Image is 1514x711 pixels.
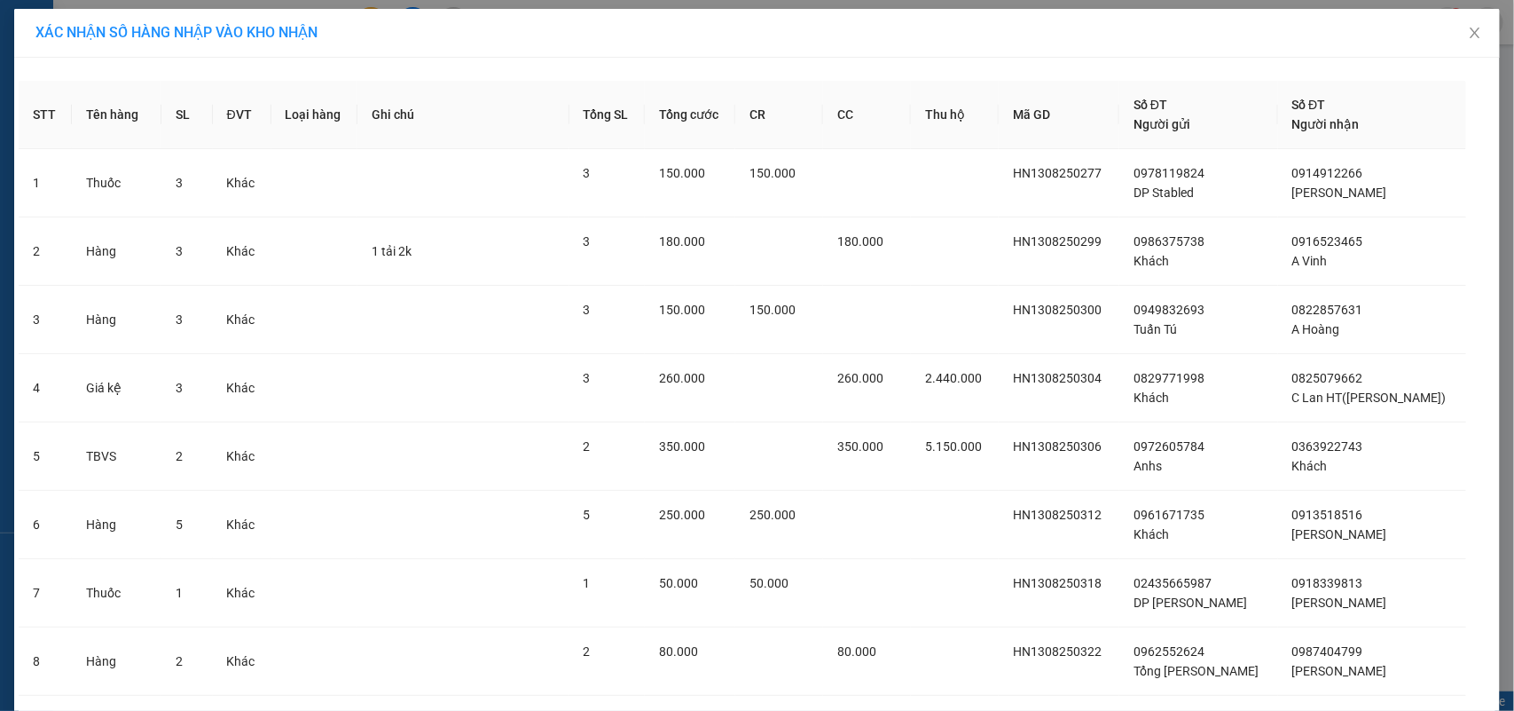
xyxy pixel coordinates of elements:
span: 2 [176,654,183,668]
span: 5.150.000 [925,439,982,454]
span: HN1308250322 [1013,644,1102,659]
span: 2 [584,644,591,659]
span: 180.000 [659,234,705,249]
th: Ghi chú [357,81,569,149]
span: 5 [176,517,183,532]
span: 0972605784 [1134,439,1204,454]
td: 6 [19,491,72,559]
th: STT [19,81,72,149]
span: 50.000 [749,576,788,590]
span: 0978119824 [1134,166,1204,180]
span: 0986375738 [1134,234,1204,249]
td: Hàng [72,217,161,286]
span: [PERSON_NAME] [1292,186,1387,200]
span: Người nhận [1292,117,1360,131]
td: TBVS [72,423,161,491]
td: 1 [19,149,72,217]
span: 0916523465 [1292,234,1363,249]
span: HN1308250306 [1013,439,1102,454]
span: close [1468,26,1482,40]
td: 8 [19,628,72,696]
td: 4 [19,354,72,423]
td: Khác [213,491,271,559]
span: 1 tải 2k [372,244,412,258]
span: DP Stabled [1134,186,1194,200]
span: 150.000 [749,166,796,180]
td: Khác [213,559,271,628]
span: 2 [176,449,183,463]
span: 80.000 [659,644,698,659]
span: HN1308250312 [1013,508,1102,522]
span: 3 [176,176,183,190]
span: 3 [584,371,591,385]
span: 0962552624 [1134,644,1204,659]
td: 2 [19,217,72,286]
span: 0961671735 [1134,508,1204,522]
span: 2.440.000 [925,371,982,385]
span: Số ĐT [1134,98,1167,112]
span: 180.000 [837,234,883,249]
span: 5 [584,508,591,522]
span: HN1308250318 [1013,576,1102,590]
th: Tên hàng [72,81,161,149]
span: 0914912266 [1292,166,1363,180]
th: Thu hộ [911,81,999,149]
span: Tổng [PERSON_NAME] [1134,664,1259,678]
th: Tổng cước [645,81,735,149]
span: [PERSON_NAME] [1292,664,1387,678]
td: Hàng [72,491,161,559]
span: Tuấn Tú [1134,322,1177,336]
td: Thuốc [72,559,161,628]
td: Khác [213,423,271,491]
span: 260.000 [659,371,705,385]
span: 2 [584,439,591,454]
span: Người gửi [1134,117,1190,131]
th: Loại hàng [271,81,358,149]
th: SL [161,81,213,149]
span: XÁC NHẬN SỐ HÀNG NHẬP VÀO KHO NHẬN [35,24,318,41]
span: Anhs [1134,459,1162,473]
span: HN1308250300 [1013,303,1102,317]
span: 3 [584,166,591,180]
td: 3 [19,286,72,354]
td: 5 [19,423,72,491]
span: 0918339813 [1292,576,1363,590]
span: 0829771998 [1134,371,1204,385]
span: 50.000 [659,576,698,590]
span: A Hoàng [1292,322,1340,336]
span: 350.000 [837,439,883,454]
span: 3 [584,234,591,249]
span: 1 [176,586,183,600]
span: Khách [1134,527,1169,541]
td: Thuốc [72,149,161,217]
button: Close [1450,9,1500,59]
td: 7 [19,559,72,628]
span: 0913518516 [1292,508,1363,522]
td: Hàng [72,628,161,696]
span: 3 [176,381,183,395]
span: 150.000 [659,166,705,180]
span: 150.000 [749,303,796,317]
span: Số ĐT [1292,98,1326,112]
td: Khác [213,217,271,286]
span: 02435665987 [1134,576,1212,590]
td: Khác [213,354,271,423]
span: 0949832693 [1134,303,1204,317]
span: HN1308250304 [1013,371,1102,385]
span: A Vinh [1292,254,1328,268]
span: Khách [1134,391,1169,405]
span: 150.000 [659,303,705,317]
span: [PERSON_NAME] [1292,596,1387,610]
span: 0363922743 [1292,439,1363,454]
span: 0825079662 [1292,371,1363,385]
th: CC [823,81,911,149]
th: CR [735,81,823,149]
span: 0987404799 [1292,644,1363,659]
span: HN1308250277 [1013,166,1102,180]
span: 260.000 [837,371,883,385]
th: Mã GD [999,81,1119,149]
td: Khác [213,149,271,217]
td: Khác [213,286,271,354]
span: 0822857631 [1292,303,1363,317]
td: Giá kệ [72,354,161,423]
